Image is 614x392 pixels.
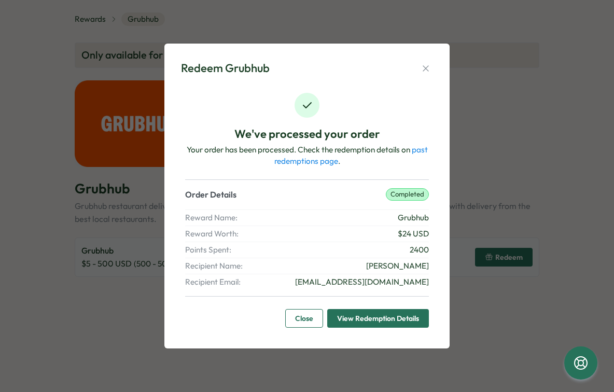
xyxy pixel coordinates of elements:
p: Your order has been processed. Check the redemption details on . [185,144,429,167]
span: [EMAIL_ADDRESS][DOMAIN_NAME] [295,276,429,288]
span: Recipient Name: [185,260,243,272]
span: Reward Worth: [185,228,243,240]
button: Close [285,309,323,328]
span: Grubhub [398,212,429,223]
span: Points Spent: [185,244,243,256]
span: View Redemption Details [337,310,419,327]
span: Close [295,310,313,327]
span: [PERSON_NAME] [366,260,429,272]
button: View Redemption Details [327,309,429,328]
span: $ 24 USD [398,228,429,240]
span: Reward Name: [185,212,243,223]
a: past redemptions page [274,145,428,166]
span: Recipient Email: [185,276,243,288]
p: completed [386,188,429,201]
p: Order Details [185,188,236,201]
div: Redeem Grubhub [181,60,270,76]
span: 2400 [410,244,429,256]
p: We've processed your order [234,126,380,142]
